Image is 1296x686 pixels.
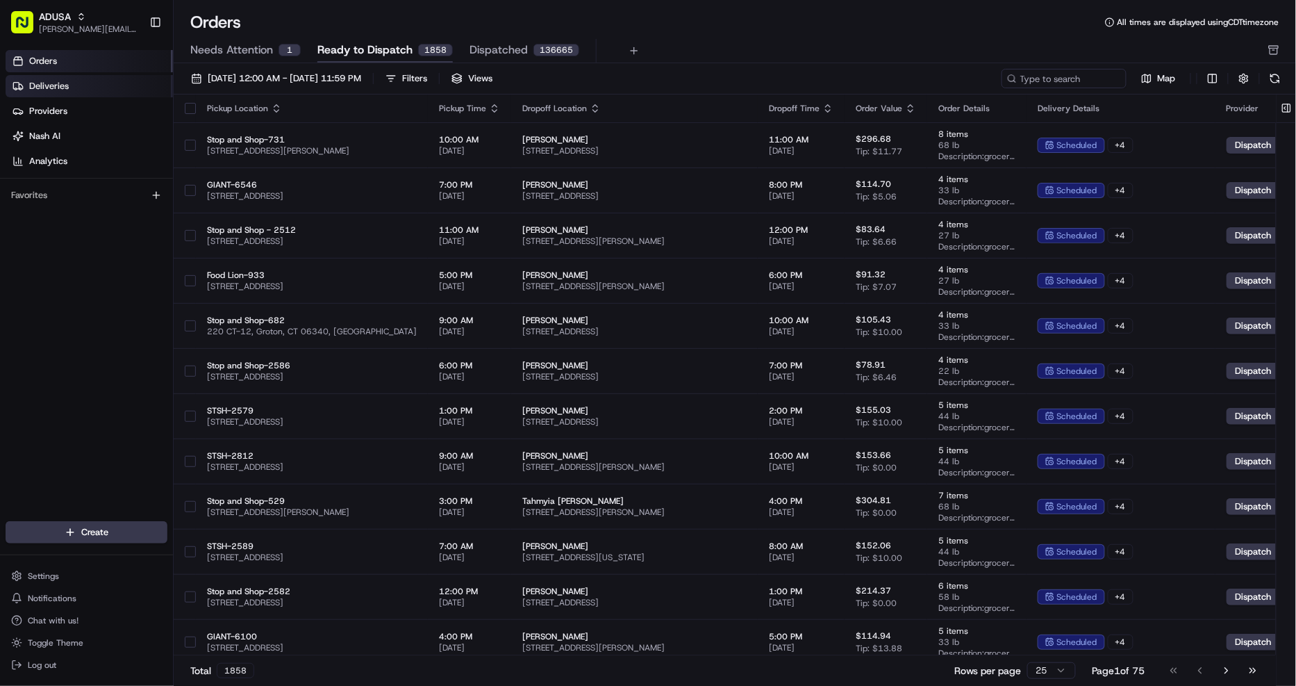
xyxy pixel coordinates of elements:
[769,281,833,292] span: [DATE]
[1057,140,1097,151] span: scheduled
[1057,637,1097,648] span: scheduled
[769,224,833,236] span: 12:00 PM
[856,191,897,202] span: Tip: $5.06
[439,450,500,462] span: 9:00 AM
[439,224,500,236] span: 11:00 AM
[856,553,902,564] span: Tip: $10.00
[1057,546,1097,557] span: scheduled
[856,417,902,428] span: Tip: $10.00
[207,134,417,145] span: Stop and Shop-731
[856,359,886,370] span: $78.91
[1227,272,1281,289] button: Dispatch
[439,134,500,145] span: 10:00 AM
[938,411,1015,422] span: 44 lb
[207,371,417,382] span: [STREET_ADDRESS]
[856,281,897,293] span: Tip: $7.07
[769,360,833,371] span: 7:00 PM
[207,145,417,156] span: [STREET_ADDRESS][PERSON_NAME]
[522,145,747,156] span: [STREET_ADDRESS]
[29,55,57,67] span: Orders
[938,103,1015,114] div: Order Details
[856,146,902,157] span: Tip: $11.77
[439,326,500,337] span: [DATE]
[769,145,833,156] span: [DATE]
[856,179,891,190] span: $114.70
[769,190,833,202] span: [DATE]
[36,90,229,104] input: Clear
[522,586,747,597] span: [PERSON_NAME]
[1057,230,1097,241] span: scheduled
[6,611,167,630] button: Chat with us!
[236,137,253,154] button: Start new chat
[938,422,1015,433] span: Description: grocery bags
[769,179,833,190] span: 8:00 PM
[123,215,151,227] span: [DATE]
[938,546,1015,557] span: 44 lb
[533,44,579,56] div: 136665
[1108,635,1133,650] div: + 4
[6,633,167,653] button: Toggle Theme
[938,603,1015,614] span: Description: grocery bags
[190,663,254,678] div: Total
[379,69,433,88] button: Filters
[1108,183,1133,198] div: + 4
[938,490,1015,501] span: 7 items
[938,580,1015,591] span: 6 items
[190,42,273,58] span: Needs Attention
[98,307,168,318] a: Powered byPylon
[1108,544,1133,560] div: + 4
[14,275,25,286] div: 📗
[439,371,500,382] span: [DATE]
[207,416,417,427] span: [STREET_ADDRESS]
[1227,137,1281,154] button: Dispatch
[1227,182,1281,199] button: Dispatch
[856,643,902,654] span: Tip: $13.88
[522,134,747,145] span: [PERSON_NAME]
[769,642,833,653] span: [DATE]
[938,174,1015,185] span: 4 items
[938,637,1015,648] span: 33 lb
[856,314,891,325] span: $105.43
[207,190,417,202] span: [STREET_ADDRESS]
[769,405,833,416] span: 2:00 PM
[522,281,747,292] span: [STREET_ADDRESS][PERSON_NAME]
[856,103,916,114] div: Order Value
[1227,544,1281,560] button: Dispatch
[938,366,1015,377] span: 22 lb
[207,631,417,642] span: GIANT-6100
[769,462,833,473] span: [DATE]
[14,181,93,192] div: Past conversations
[1227,227,1281,244] button: Dispatch
[1265,69,1285,88] button: Refresh
[769,315,833,326] span: 10:00 AM
[439,541,500,552] span: 7:00 AM
[1108,138,1133,153] div: + 4
[207,224,417,236] span: Stop and Shop - 2512
[439,507,500,518] span: [DATE]
[439,496,500,507] span: 3:00 PM
[207,507,417,518] span: [STREET_ADDRESS][PERSON_NAME]
[81,526,108,539] span: Create
[418,44,453,56] div: 1858
[29,133,54,158] img: 3855928211143_97847f850aaaf9af0eff_72.jpg
[1227,498,1281,515] button: Dispatch
[938,275,1015,286] span: 27 lb
[131,273,223,287] span: API Documentation
[138,307,168,318] span: Pylon
[938,196,1015,207] span: Description: grocery bags
[938,140,1015,151] span: 68 lb
[856,540,891,551] span: $152.06
[769,236,833,247] span: [DATE]
[522,416,747,427] span: [STREET_ADDRESS]
[207,642,417,653] span: [STREET_ADDRESS]
[6,655,167,675] button: Log out
[522,371,747,382] span: [STREET_ADDRESS]
[29,80,69,92] span: Deliveries
[769,103,833,114] div: Dropoff Time
[8,268,112,293] a: 📗Knowledge Base
[769,326,833,337] span: [DATE]
[856,450,891,461] span: $153.66
[522,405,747,416] span: [PERSON_NAME]
[6,75,173,97] a: Deliveries
[39,10,71,24] button: ADUSA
